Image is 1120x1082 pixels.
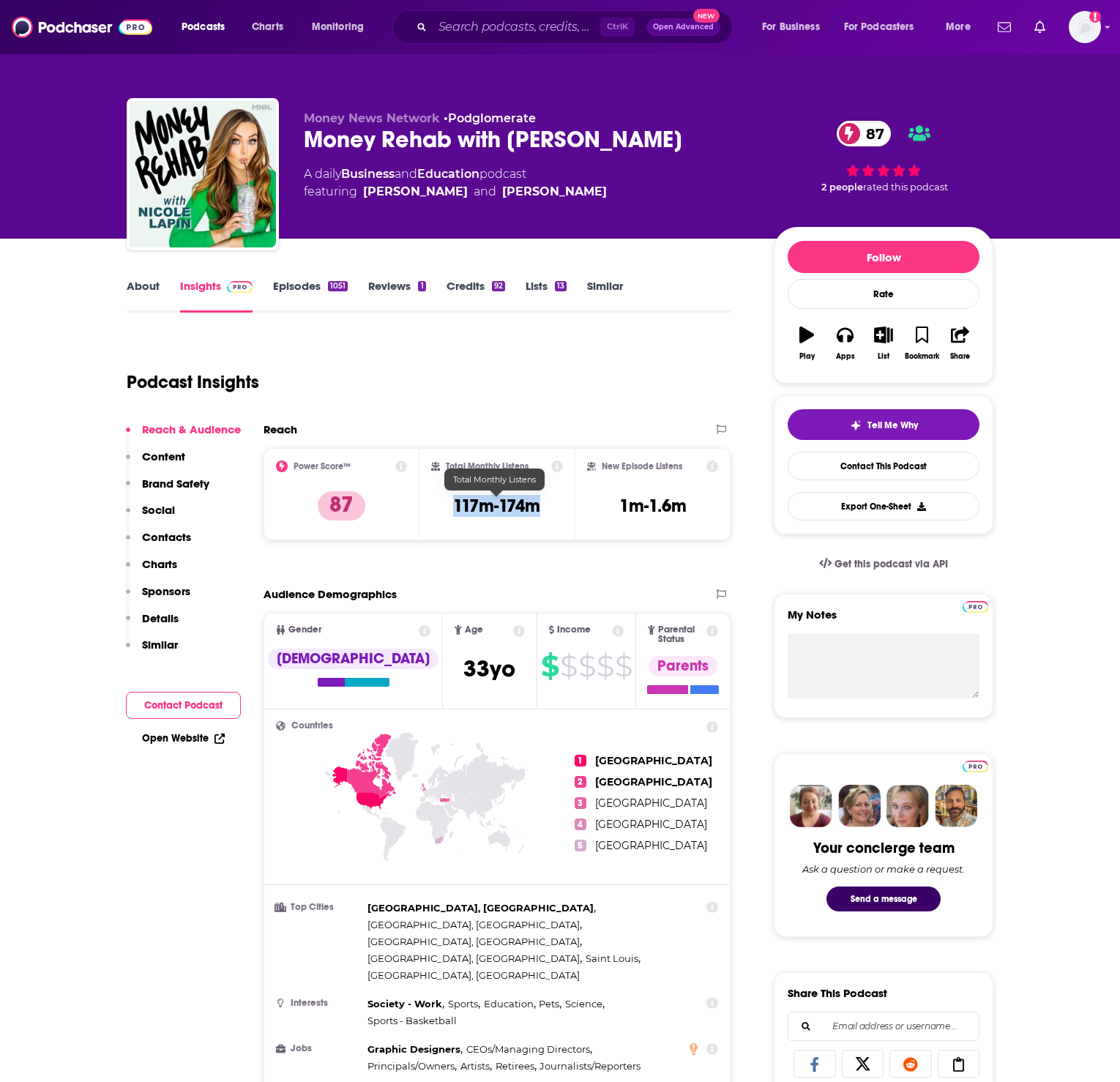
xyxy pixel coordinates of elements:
[837,121,892,146] a: 87
[448,111,536,125] a: Podglomerate
[905,352,939,361] div: Bookmark
[126,611,179,638] button: Details
[242,15,292,39] a: Charts
[460,1058,492,1075] span: ,
[142,477,209,490] p: Brand Safety
[126,530,191,557] button: Contacts
[842,1050,884,1078] a: Share on X/Twitter
[276,1044,362,1053] h3: Jobs
[367,902,594,914] span: [GEOGRAPHIC_DATA], [GEOGRAPHIC_DATA]
[367,1041,463,1058] span: ,
[935,785,977,827] img: Jon Profile
[142,449,185,463] p: Content
[406,10,747,44] div: Search podcasts, credits, & more...
[941,317,979,370] button: Share
[264,422,297,436] h2: Reach
[790,785,832,827] img: Sydney Profile
[367,919,580,930] span: [GEOGRAPHIC_DATA], [GEOGRAPHIC_DATA]
[126,422,241,449] button: Reach & Audience
[788,452,979,480] a: Contact This Podcast
[540,1060,641,1072] span: Journalists/Reporters
[851,121,892,146] span: 87
[526,279,567,313] a: Lists13
[788,492,979,521] button: Export One-Sheet
[886,785,929,827] img: Jules Profile
[465,625,483,635] span: Age
[367,950,582,967] span: ,
[1069,11,1101,43] span: Logged in as angelahattar
[496,1058,537,1075] span: ,
[963,761,988,772] img: Podchaser Pro
[844,17,914,37] span: For Podcasters
[142,422,241,436] p: Reach & Audience
[799,352,815,361] div: Play
[586,950,641,967] span: ,
[865,317,903,370] button: List
[276,999,362,1008] h3: Interests
[788,241,979,273] button: Follow
[835,15,936,39] button: open menu
[460,1060,490,1072] span: Artists
[946,17,971,37] span: More
[367,998,442,1010] span: Society - Work
[126,557,177,584] button: Charts
[788,279,979,309] div: Rate
[453,474,536,485] span: Total Monthly Listens
[826,317,864,370] button: Apps
[433,15,600,39] input: Search podcasts, credits, & more...
[835,558,948,570] span: Get this podcast via API
[595,775,712,788] span: [GEOGRAPHIC_DATA]
[367,1058,457,1075] span: ,
[541,654,559,678] span: $
[1069,11,1101,43] button: Show profile menu
[367,933,582,950] span: ,
[575,840,586,851] span: 5
[774,111,993,202] div: 87 2 peoplerated this podcast
[294,461,351,471] h2: Power Score™
[565,998,602,1010] span: Science
[938,1050,980,1078] a: Copy Link
[252,17,283,37] span: Charts
[182,17,225,37] span: Podcasts
[368,279,425,313] a: Reviews1
[595,818,707,831] span: [GEOGRAPHIC_DATA]
[466,1041,592,1058] span: ,
[318,491,365,521] p: 87
[142,530,191,544] p: Contacts
[565,996,605,1012] span: ,
[291,721,333,731] span: Countries
[304,165,607,201] div: A daily podcast
[367,917,582,933] span: ,
[850,419,862,431] img: tell me why sparkle
[586,952,638,964] span: Saint Louis
[788,317,826,370] button: Play
[367,1015,457,1026] span: Sports - Basketball
[1028,15,1051,40] a: Show notifications dropdown
[878,352,889,361] div: List
[12,13,152,41] img: Podchaser - Follow, Share and Rate Podcasts
[444,111,536,125] span: •
[363,183,468,201] a: Nicole Lapin
[142,557,177,571] p: Charts
[276,903,362,912] h3: Top Cities
[496,1060,534,1072] span: Retirees
[807,546,960,582] a: Get this podcast via API
[142,638,178,652] p: Similar
[302,15,383,39] button: open menu
[802,863,965,875] div: Ask a question or make a request.
[575,818,586,830] span: 4
[602,461,682,471] h2: New Episode Listens
[889,1050,932,1078] a: Share on Reddit
[142,611,179,625] p: Details
[453,495,540,517] h3: 117m-174m
[649,656,717,676] div: Parents
[646,18,720,36] button: Open AdvancedNew
[863,182,948,193] span: rated this podcast
[304,183,607,201] span: featuring
[417,167,479,181] a: Education
[560,654,577,678] span: $
[821,182,863,193] span: 2 people
[142,584,190,598] p: Sponsors
[142,503,175,517] p: Social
